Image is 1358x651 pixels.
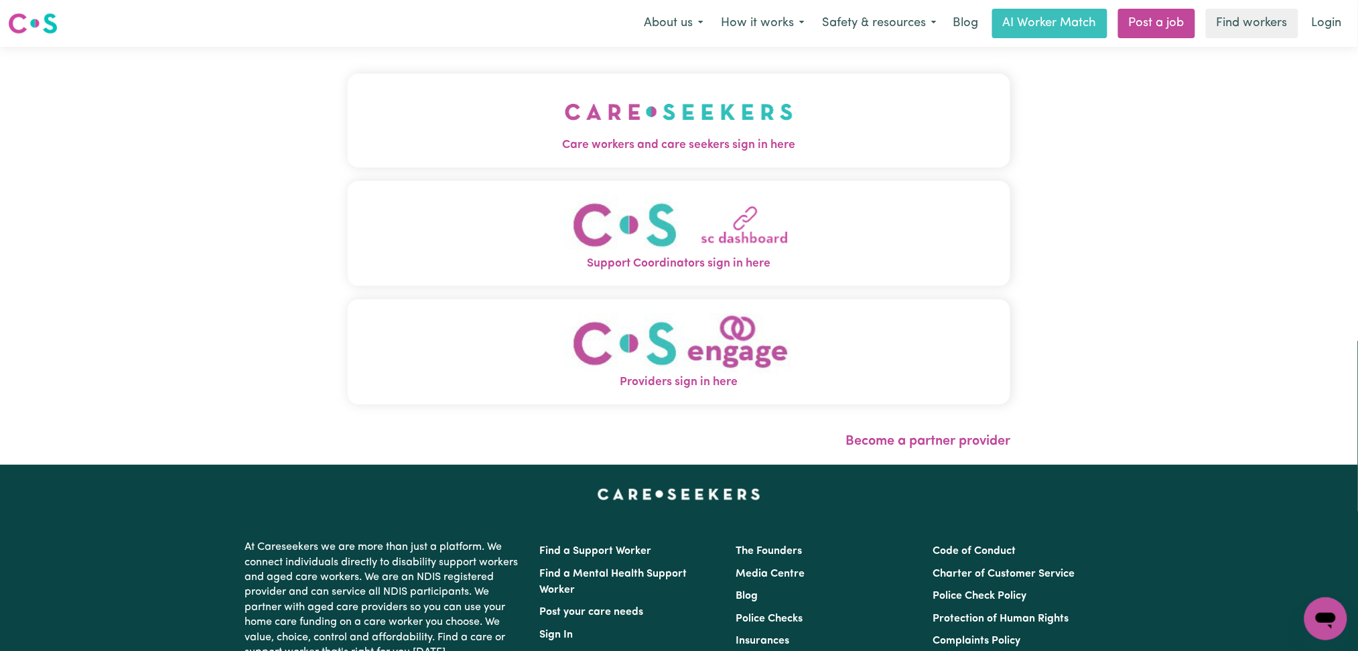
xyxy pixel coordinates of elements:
a: Find workers [1206,9,1298,38]
a: Police Checks [736,613,803,624]
a: Careseekers home page [598,489,760,500]
img: Careseekers logo [8,11,58,35]
a: Post a job [1118,9,1195,38]
span: Support Coordinators sign in here [348,255,1011,273]
button: Care workers and care seekers sign in here [348,74,1011,167]
a: Media Centre [736,569,805,579]
button: Providers sign in here [348,299,1011,405]
a: Protection of Human Rights [933,613,1069,624]
iframe: Button to launch messaging window [1304,597,1347,640]
button: Support Coordinators sign in here [348,181,1011,286]
span: Providers sign in here [348,374,1011,391]
a: Complaints Policy [933,636,1020,646]
a: Find a Support Worker [540,546,652,557]
button: About us [635,9,712,38]
button: Safety & resources [813,9,945,38]
a: Careseekers logo [8,8,58,39]
a: AI Worker Match [992,9,1107,38]
a: Find a Mental Health Support Worker [540,569,687,595]
button: How it works [712,9,813,38]
a: Post your care needs [540,607,644,618]
a: The Founders [736,546,803,557]
a: Insurances [736,636,790,646]
span: Care workers and care seekers sign in here [348,137,1011,154]
a: Blog [736,591,758,601]
a: Charter of Customer Service [933,569,1075,579]
a: Police Check Policy [933,591,1026,601]
a: Blog [945,9,987,38]
a: Sign In [540,630,573,640]
a: Login [1304,9,1350,38]
a: Code of Conduct [933,546,1016,557]
a: Become a partner provider [845,435,1010,448]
